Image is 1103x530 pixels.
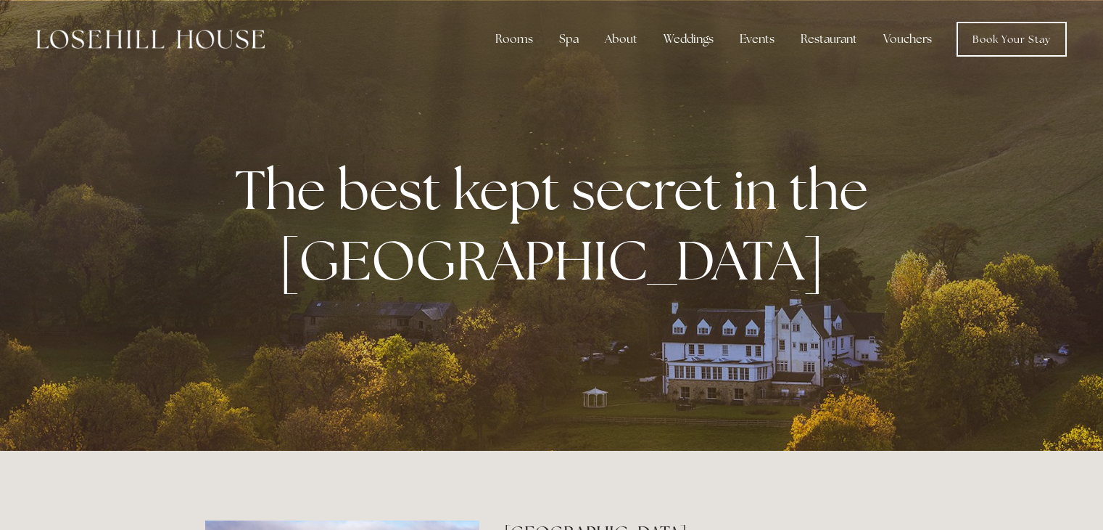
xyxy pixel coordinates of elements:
div: About [593,25,649,54]
strong: The best kept secret in the [GEOGRAPHIC_DATA] [235,154,880,296]
div: Weddings [652,25,725,54]
div: Rooms [484,25,545,54]
a: Vouchers [872,25,943,54]
a: Book Your Stay [957,22,1067,57]
img: Losehill House [36,30,265,49]
div: Events [728,25,786,54]
div: Spa [548,25,590,54]
div: Restaurant [789,25,869,54]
